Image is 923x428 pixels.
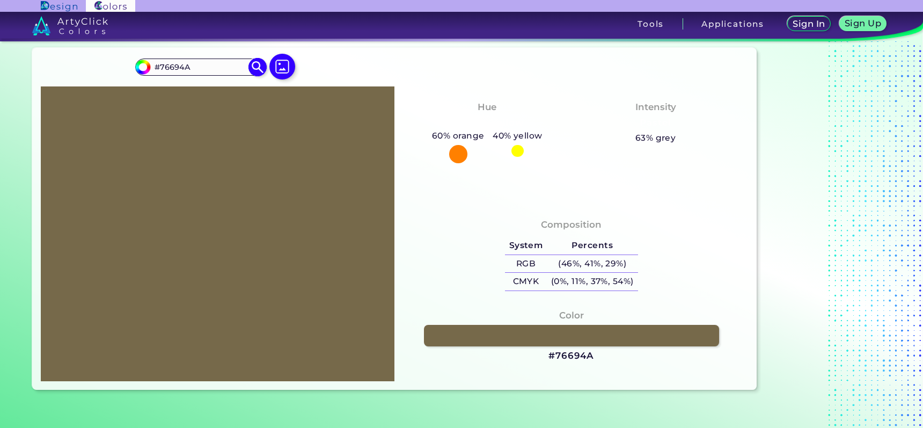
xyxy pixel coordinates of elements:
img: logo_artyclick_colors_white.svg [32,16,108,35]
h5: Sign Up [845,19,881,27]
h3: Orange-Yellow [446,117,528,129]
h3: Tools [638,20,664,28]
input: type color.. [150,60,250,74]
h5: 40% yellow [488,129,546,143]
img: icon picture [269,54,295,79]
h5: 63% grey [635,131,676,145]
h3: Pastel [635,117,676,129]
h5: CMYK [505,273,547,291]
img: ArtyClick Design logo [41,1,77,11]
h5: System [505,237,547,255]
h5: Percents [547,237,638,255]
h5: (0%, 11%, 37%, 54%) [547,273,638,291]
h5: 60% orange [428,129,488,143]
h3: #76694A [548,350,594,362]
h4: Composition [541,217,602,233]
h5: Sign In [793,19,825,28]
h4: Hue [478,99,496,115]
img: icon search [248,58,267,77]
h4: Color [559,308,584,323]
h3: Applications [701,20,764,28]
h5: (46%, 41%, 29%) [547,255,638,273]
h4: Intensity [635,99,676,115]
a: Sign Up [839,16,887,31]
h5: RGB [505,255,547,273]
a: Sign In [787,16,831,31]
